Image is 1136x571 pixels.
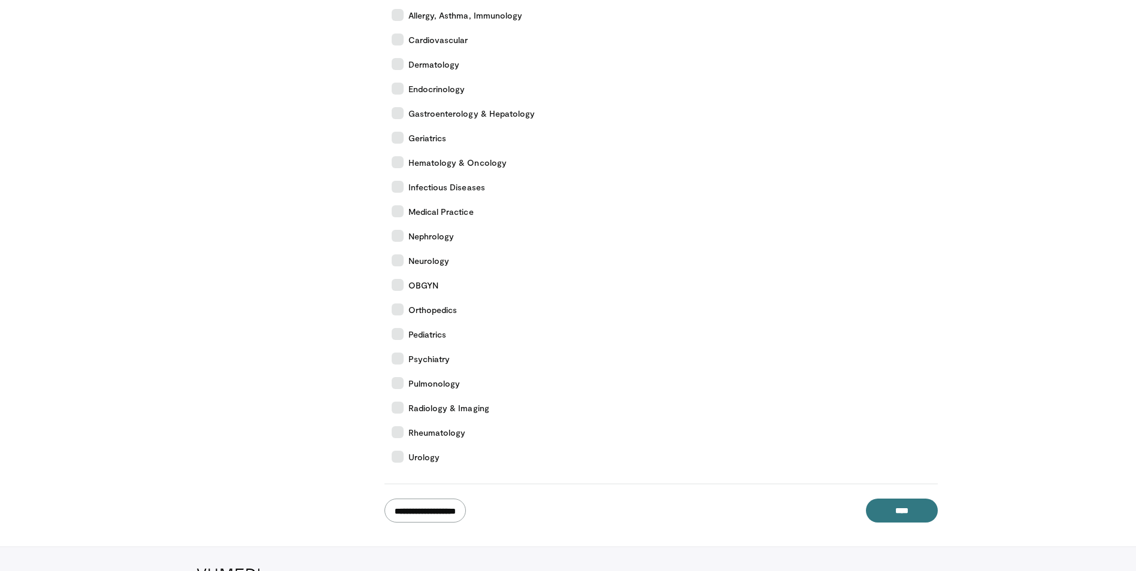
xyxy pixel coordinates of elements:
[408,451,440,463] span: Urology
[408,426,466,439] span: Rheumatology
[408,353,450,365] span: Psychiatry
[408,205,474,218] span: Medical Practice
[408,9,523,22] span: Allergy, Asthma, Immunology
[408,303,458,316] span: Orthopedics
[408,83,465,95] span: Endocrinology
[408,58,460,71] span: Dermatology
[408,181,485,193] span: Infectious Diseases
[408,156,507,169] span: Hematology & Oncology
[408,254,450,267] span: Neurology
[408,279,438,291] span: OBGYN
[408,107,535,120] span: Gastroenterology & Hepatology
[408,402,489,414] span: Radiology & Imaging
[408,132,447,144] span: Geriatrics
[408,377,461,390] span: Pulmonology
[408,230,455,242] span: Nephrology
[408,34,468,46] span: Cardiovascular
[408,328,447,341] span: Pediatrics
